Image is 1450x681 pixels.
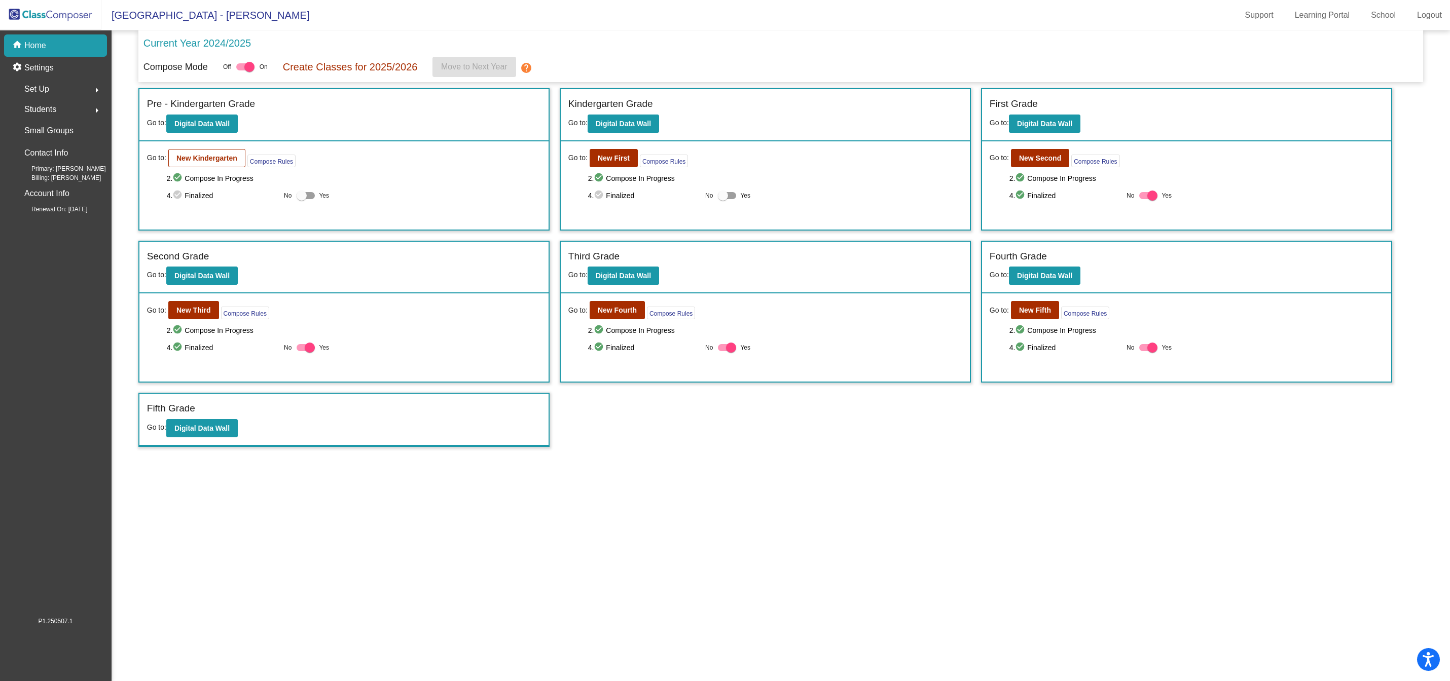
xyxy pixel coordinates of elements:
[598,154,630,162] b: New First
[147,119,166,127] span: Go to:
[1015,190,1027,202] mat-icon: check_circle
[12,40,24,52] mat-icon: home
[172,324,185,336] mat-icon: check_circle
[91,84,103,96] mat-icon: arrow_right
[588,267,659,285] button: Digital Data Wall
[568,271,588,279] span: Go to:
[594,342,606,354] mat-icon: check_circle
[24,102,56,117] span: Students
[15,205,87,214] span: Renewal On: [DATE]
[147,271,166,279] span: Go to:
[1071,155,1119,167] button: Compose Rules
[1237,7,1282,23] a: Support
[740,190,750,202] span: Yes
[568,249,620,264] label: Third Grade
[705,343,713,352] span: No
[284,191,292,200] span: No
[432,57,516,77] button: Move to Next Year
[520,62,532,74] mat-icon: help
[568,153,588,163] span: Go to:
[172,172,185,184] mat-icon: check_circle
[147,153,166,163] span: Go to:
[1011,149,1069,167] button: New Second
[1009,190,1121,202] span: 4. Finalized
[166,419,238,437] button: Digital Data Wall
[172,342,185,354] mat-icon: check_circle
[588,172,962,184] span: 2. Compose In Progress
[1019,154,1061,162] b: New Second
[168,149,245,167] button: New Kindergarten
[1127,343,1134,352] span: No
[147,305,166,316] span: Go to:
[1015,324,1027,336] mat-icon: check_circle
[1017,272,1072,280] b: Digital Data Wall
[705,191,713,200] span: No
[568,119,588,127] span: Go to:
[1009,115,1080,133] button: Digital Data Wall
[568,97,653,111] label: Kindergarten Grade
[1409,7,1450,23] a: Logout
[594,172,606,184] mat-icon: check_circle
[1017,120,1072,128] b: Digital Data Wall
[24,82,49,96] span: Set Up
[588,324,962,336] span: 2. Compose In Progress
[166,115,238,133] button: Digital Data Wall
[740,342,750,354] span: Yes
[101,7,309,23] span: [GEOGRAPHIC_DATA] - [PERSON_NAME]
[1061,307,1109,319] button: Compose Rules
[24,40,46,52] p: Home
[568,305,588,316] span: Go to:
[247,155,296,167] button: Compose Rules
[598,306,637,314] b: New Fourth
[594,324,606,336] mat-icon: check_circle
[147,401,195,416] label: Fifth Grade
[1015,172,1027,184] mat-icon: check_circle
[1009,342,1121,354] span: 4. Finalized
[1162,190,1172,202] span: Yes
[594,190,606,202] mat-icon: check_circle
[319,190,329,202] span: Yes
[990,271,1009,279] span: Go to:
[1019,306,1051,314] b: New Fifth
[442,62,508,71] span: Move to Next Year
[168,301,219,319] button: New Third
[260,62,268,71] span: On
[166,267,238,285] button: Digital Data Wall
[167,324,541,336] span: 2. Compose In Progress
[1011,301,1059,319] button: New Fifth
[24,62,54,74] p: Settings
[990,119,1009,127] span: Go to:
[990,249,1047,264] label: Fourth Grade
[167,172,541,184] span: 2. Compose In Progress
[596,120,651,128] b: Digital Data Wall
[319,342,329,354] span: Yes
[1009,324,1384,336] span: 2. Compose In Progress
[147,97,255,111] label: Pre - Kindergarten Grade
[1287,7,1358,23] a: Learning Portal
[147,249,209,264] label: Second Grade
[143,35,251,51] p: Current Year 2024/2025
[590,301,645,319] button: New Fourth
[596,272,651,280] b: Digital Data Wall
[284,343,292,352] span: No
[174,272,230,280] b: Digital Data Wall
[15,173,101,182] span: Billing: [PERSON_NAME]
[176,306,211,314] b: New Third
[1009,267,1080,285] button: Digital Data Wall
[1363,7,1404,23] a: School
[1162,342,1172,354] span: Yes
[223,62,231,71] span: Off
[167,190,279,202] span: 4. Finalized
[12,62,24,74] mat-icon: settings
[588,190,700,202] span: 4. Finalized
[1015,342,1027,354] mat-icon: check_circle
[590,149,638,167] button: New First
[1009,172,1384,184] span: 2. Compose In Progress
[91,104,103,117] mat-icon: arrow_right
[172,190,185,202] mat-icon: check_circle
[647,307,695,319] button: Compose Rules
[990,305,1009,316] span: Go to:
[15,164,106,173] span: Primary: [PERSON_NAME]
[174,424,230,432] b: Digital Data Wall
[990,97,1038,111] label: First Grade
